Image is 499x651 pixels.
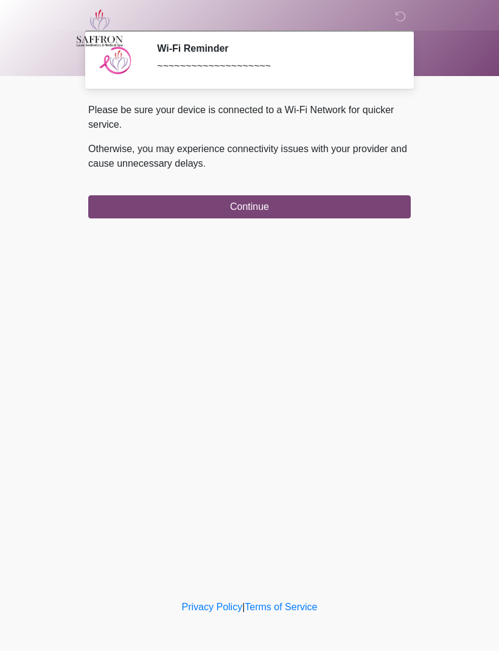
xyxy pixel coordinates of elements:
[182,602,243,612] a: Privacy Policy
[203,158,206,169] span: .
[157,59,393,74] div: ~~~~~~~~~~~~~~~~~~~~
[88,103,411,132] p: Please be sure your device is connected to a Wi-Fi Network for quicker service.
[76,9,124,47] img: Saffron Laser Aesthetics and Medical Spa Logo
[242,602,245,612] a: |
[97,43,134,79] img: Agent Avatar
[88,195,411,218] button: Continue
[88,142,411,171] p: Otherwise, you may experience connectivity issues with your provider and cause unnecessary delays
[245,602,317,612] a: Terms of Service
